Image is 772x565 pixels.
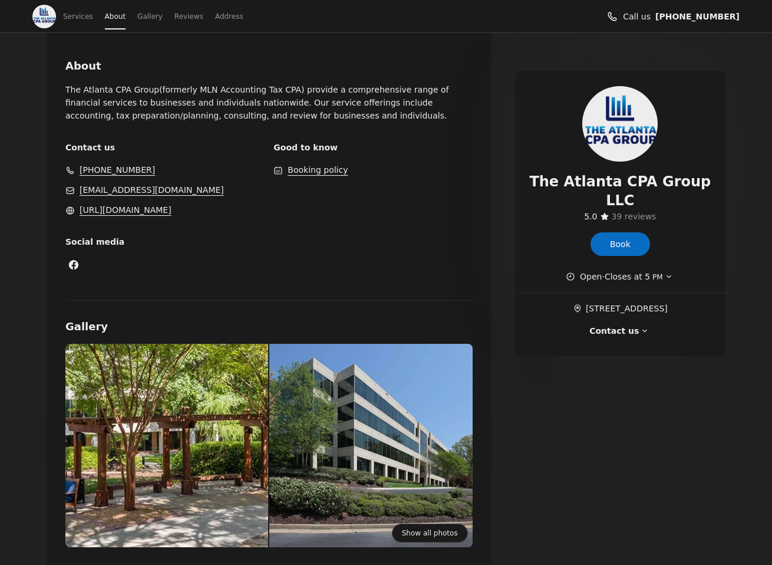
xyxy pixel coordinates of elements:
[105,8,126,25] a: About
[566,270,675,283] button: Show working hours
[584,210,597,223] span: ​
[612,212,656,221] span: 39 reviews
[590,232,650,256] a: Book
[80,183,224,196] a: maima@atlcpagroup.com
[32,5,56,28] img: The Atlanta CPA Group LLC logo
[623,10,651,23] span: Call us
[137,8,163,25] a: Gallery
[573,302,586,315] span: ​
[655,10,740,23] a: Call us (678) 235-4060
[402,527,458,539] span: Show all photos
[65,344,268,547] div: View photo
[645,272,650,281] span: 5
[65,235,264,248] span: Social media
[65,58,473,74] h2: About
[589,324,651,337] button: Contact us
[612,210,656,223] span: ​
[215,8,243,25] a: Address
[392,524,468,543] a: Show all photos
[62,253,85,277] a: Facebook (Opens in a new window)
[65,344,473,547] a: Show all photos
[582,86,658,162] img: The Atlanta CPA Group LLC logo
[273,141,472,154] span: Good to know
[610,238,631,251] span: Book
[580,270,663,283] span: Open · Closes at
[584,212,597,221] span: 5.0 stars out of 5
[63,8,93,25] a: Services
[650,273,662,281] span: PM
[288,163,348,176] button: Booking policy
[269,344,472,547] div: View photo
[612,210,656,223] a: 39 reviews
[80,163,155,176] a: (678) 235-4060
[573,302,668,315] a: Get directions (Opens in a new window)
[65,83,473,122] p: The Atlanta CPA Group(formerly MLN Accounting Tax CPA) provide a comprehensive range of financial...
[174,8,203,25] a: Reviews
[80,203,171,216] a: https://www.Atlcpagroup.com (Opens in a new window)
[529,172,711,210] span: The Atlanta CPA Group LLC
[65,319,473,334] h2: Gallery
[65,141,264,154] span: Contact us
